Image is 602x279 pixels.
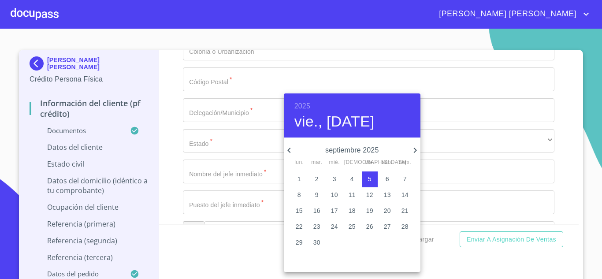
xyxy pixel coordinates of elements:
button: 8 [291,187,307,203]
p: 14 [401,190,409,199]
span: mié. [327,158,342,167]
span: dom. [397,158,413,167]
p: 22 [296,222,303,231]
p: 19 [366,206,373,215]
button: 22 [291,219,307,235]
button: 5 [362,171,378,187]
button: 27 [379,219,395,235]
button: 29 [291,235,307,251]
button: 16 [309,203,325,219]
p: 18 [349,206,356,215]
button: 4 [344,171,360,187]
p: 16 [313,206,320,215]
span: vie. [362,158,378,167]
p: 12 [366,190,373,199]
button: 26 [362,219,378,235]
p: 26 [366,222,373,231]
button: 1 [291,171,307,187]
p: 10 [331,190,338,199]
button: 19 [362,203,378,219]
p: 9 [315,190,319,199]
button: 24 [327,219,342,235]
p: 8 [297,190,301,199]
p: 5 [368,175,372,183]
span: sáb. [379,158,395,167]
button: 6 [379,171,395,187]
p: 15 [296,206,303,215]
span: lun. [291,158,307,167]
button: 13 [379,187,395,203]
button: 25 [344,219,360,235]
button: 21 [397,203,413,219]
p: 13 [384,190,391,199]
button: 23 [309,219,325,235]
button: 20 [379,203,395,219]
p: 28 [401,222,409,231]
button: 3 [327,171,342,187]
button: 17 [327,203,342,219]
button: vie., [DATE] [294,112,375,131]
button: 12 [362,187,378,203]
p: 11 [349,190,356,199]
button: 14 [397,187,413,203]
button: 30 [309,235,325,251]
button: 9 [309,187,325,203]
button: 10 [327,187,342,203]
span: [DEMOGRAPHIC_DATA]. [344,158,360,167]
button: 11 [344,187,360,203]
p: 24 [331,222,338,231]
span: mar. [309,158,325,167]
p: 29 [296,238,303,247]
p: 20 [384,206,391,215]
p: 21 [401,206,409,215]
p: 17 [331,206,338,215]
p: 7 [403,175,407,183]
p: 30 [313,238,320,247]
p: 3 [333,175,336,183]
p: 1 [297,175,301,183]
p: 25 [349,222,356,231]
button: 2 [309,171,325,187]
p: 27 [384,222,391,231]
button: 7 [397,171,413,187]
button: 28 [397,219,413,235]
button: 2025 [294,100,310,112]
p: 2 [315,175,319,183]
button: 15 [291,203,307,219]
p: septiembre 2025 [294,145,410,156]
p: 23 [313,222,320,231]
p: 6 [386,175,389,183]
button: 18 [344,203,360,219]
p: 4 [350,175,354,183]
